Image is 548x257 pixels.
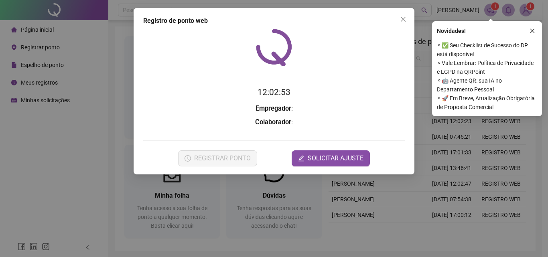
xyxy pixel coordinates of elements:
span: edit [298,155,304,162]
strong: Empregador [256,105,291,112]
span: Novidades ! [437,26,466,35]
button: editSOLICITAR AJUSTE [292,150,370,166]
h3: : [143,117,405,127]
button: REGISTRAR PONTO [178,150,257,166]
time: 12:02:53 [258,87,290,97]
span: ⚬ 🤖 Agente QR: sua IA no Departamento Pessoal [437,76,537,94]
span: ⚬ 🚀 Em Breve, Atualização Obrigatória de Proposta Comercial [437,94,537,111]
span: ⚬ Vale Lembrar: Política de Privacidade e LGPD na QRPoint [437,59,537,76]
img: QRPoint [256,29,292,66]
h3: : [143,103,405,114]
span: close [400,16,406,22]
span: SOLICITAR AJUSTE [308,154,363,163]
span: close [530,28,535,34]
div: Registro de ponto web [143,16,405,26]
strong: Colaborador [255,118,291,126]
button: Close [397,13,410,26]
span: ⚬ ✅ Seu Checklist de Sucesso do DP está disponível [437,41,537,59]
